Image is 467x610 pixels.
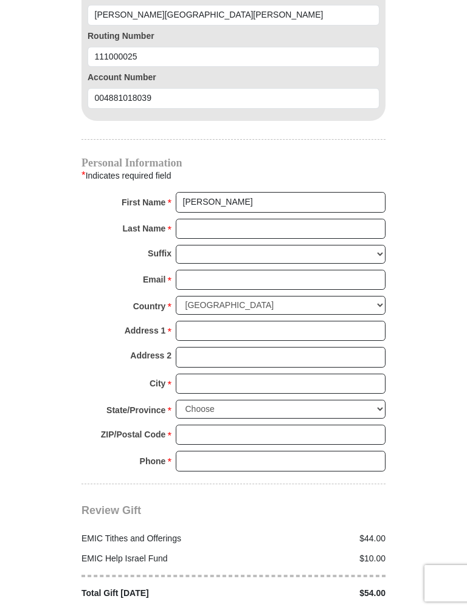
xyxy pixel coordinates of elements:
[106,402,165,419] strong: State/Province
[81,168,386,183] div: Indicates required field
[148,245,171,262] strong: Suffix
[75,587,234,600] div: Total Gift [DATE]
[125,322,166,339] strong: Address 1
[233,587,392,600] div: $54.00
[101,426,166,443] strong: ZIP/Postal Code
[233,552,392,565] div: $10.00
[75,532,234,545] div: EMIC Tithes and Offerings
[88,30,379,43] label: Routing Number
[81,504,141,516] span: Review Gift
[122,194,165,211] strong: First Name
[143,271,165,288] strong: Email
[140,453,166,470] strong: Phone
[233,532,392,545] div: $44.00
[75,552,234,565] div: EMIC Help Israel Fund
[130,347,171,364] strong: Address 2
[133,298,166,315] strong: Country
[123,220,166,237] strong: Last Name
[150,375,165,392] strong: City
[81,158,386,168] h4: Personal Information
[88,71,379,84] label: Account Number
